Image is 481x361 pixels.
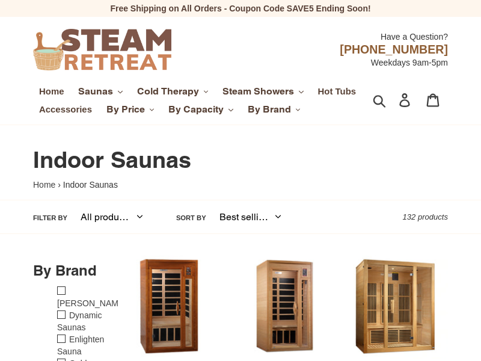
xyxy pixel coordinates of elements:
span: By Price [106,103,145,116]
button: Saunas [72,82,129,100]
span: 132 products [403,212,448,221]
div: Have a Question? [171,25,448,43]
button: Cold Therapy [131,82,215,100]
span: Home [39,86,64,97]
a: Home [33,84,70,99]
span: By Brand [248,103,291,116]
span: [PHONE_NUMBER] [340,43,448,56]
a: [PERSON_NAME] [57,298,126,308]
a: Home [33,180,55,190]
span: Indoor Saunas [63,180,118,190]
span: Weekdays 9am-5pm [371,58,448,67]
span: Hot Tubs [318,86,357,97]
span: Cold Therapy [137,85,199,97]
a: Dynamic Saunas [57,310,102,332]
img: Steam Retreat [33,29,171,70]
label: Sort by [176,212,206,224]
button: By Brand [242,100,307,119]
a: Enlighten Sauna [57,335,104,356]
button: Steam Showers [216,82,310,100]
nav: breadcrumbs [33,179,448,191]
h3: By Brand [33,261,109,279]
button: By Capacity [162,100,239,119]
a: Accessories [33,102,98,117]
label: Filter by [33,212,67,224]
a: Hot Tubs [312,84,363,99]
button: By Price [100,100,161,119]
span: By Capacity [168,103,224,116]
span: Accessories [39,104,92,115]
span: › [58,180,61,190]
span: Saunas [78,85,113,97]
span: Indoor Saunas [33,146,191,173]
span: Steam Showers [222,85,294,97]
